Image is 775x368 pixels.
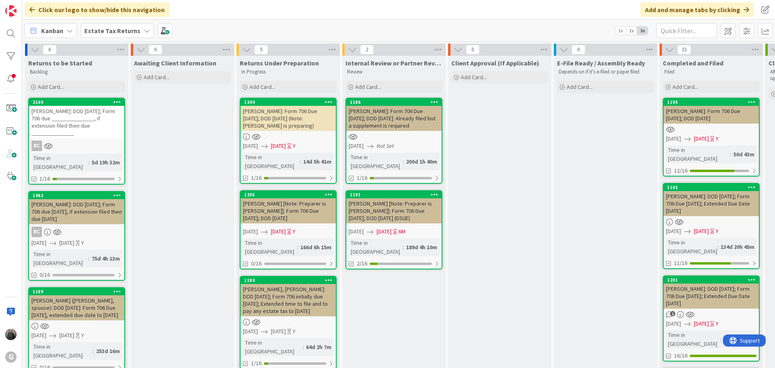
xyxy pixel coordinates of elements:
div: Click our logo to show/hide this navigation [25,2,170,17]
div: 253d 16m [94,347,122,355]
p: Depends on if it's e-filed or paper filed [559,69,652,75]
div: 1191 [346,191,442,198]
div: Y [716,227,718,236]
span: Client Approval (If Applicable) [451,59,539,67]
span: 2 [360,45,374,55]
div: 1185 [664,184,759,191]
span: 15 [677,45,691,55]
div: 1185 [667,185,759,190]
div: 1201 [667,277,759,283]
div: 1185[PERSON_NAME]: DOD [DATE]; Form 706 Due [DATE]; Extended Due Date [DATE] [664,184,759,216]
div: 2169 [33,99,124,105]
div: 5d 19h 32m [90,158,122,167]
span: 0/16 [251,259,262,268]
div: 200d 1h 40m [404,157,439,166]
span: [DATE] [694,320,709,328]
span: 0 [466,45,480,55]
span: Add Card... [461,74,487,81]
div: Y [293,327,295,336]
div: 2169 [29,99,124,106]
span: : [730,150,731,159]
b: Estate Tax Returns [84,27,140,35]
a: 1982[PERSON_NAME]: DOD [DATE]; Form 706 due [DATE], if extension filed then due [DATE]RC[DATE][DA... [28,191,125,281]
span: Returns Under Preparation [240,59,319,67]
span: [DATE] [243,327,258,336]
span: Add Card... [144,74,170,81]
div: 1186 [346,99,442,106]
div: [PERSON_NAME], [PERSON_NAME]: DOD [DATE]; Form 706 initially due [DATE]; Extended time to file an... [241,284,336,316]
div: 1184 [241,277,336,284]
span: 1/16 [251,359,262,368]
div: Time in [GEOGRAPHIC_DATA] [666,145,730,163]
span: 3x [637,27,648,35]
a: 1195[PERSON_NAME]: Form 706 Due [DATE]; DOD [DATE][DATE][DATE]YTime in [GEOGRAPHIC_DATA]:50d 43m1... [663,98,760,177]
span: [DATE] [694,135,709,143]
div: 1344 [244,99,336,105]
span: 0/16 [40,271,50,279]
div: Add and manage tabs by clicking [640,2,754,17]
p: Review [347,69,441,75]
span: 1/16 [357,174,367,182]
div: [PERSON_NAME]: Form 706 Due [DATE]; DOD [DATE] [664,106,759,124]
div: Time in [GEOGRAPHIC_DATA] [31,342,93,360]
img: Visit kanbanzone.com [5,5,17,17]
span: [DATE] [349,227,364,236]
span: : [717,242,718,251]
span: 1 [670,311,675,316]
div: 1205 [241,191,336,198]
span: Awaiting Client Information [134,59,216,67]
div: Time in [GEOGRAPHIC_DATA] [349,153,403,170]
span: 5 [254,45,268,55]
div: Time in [GEOGRAPHIC_DATA] [243,338,303,356]
a: 2169[PERSON_NAME]: DOD [DATE]; Form 706 due _______________, if extension filed then due ________... [28,98,125,185]
div: 75d 4h 13m [90,254,122,263]
span: : [720,335,721,344]
span: [DATE] [271,327,286,336]
div: 1184[PERSON_NAME], [PERSON_NAME]: DOD [DATE]; Form 706 initially due [DATE]; Extended time to fil... [241,277,336,316]
div: 1344[PERSON_NAME]: Form 706 Due [DATE]; DOD [DATE] (Note: [PERSON_NAME] is preparing) [241,99,336,131]
span: [DATE] [666,227,681,236]
div: [PERSON_NAME] [Note: Preparer is [PERSON_NAME]]: Form 706 Due [DATE]; DOD [DATE] [241,198,336,223]
span: 6 [43,45,57,55]
span: : [303,343,304,351]
span: 12/16 [674,166,687,175]
span: 11/16 [674,259,687,267]
div: 1982 [29,192,124,199]
div: RC [31,227,42,237]
span: : [88,158,90,167]
div: 166d 6h 15m [298,243,333,252]
span: 2x [626,27,637,35]
span: Add Card... [355,83,381,90]
div: 1195[PERSON_NAME]: Form 706 Due [DATE]; DOD [DATE] [664,99,759,124]
span: : [403,157,404,166]
div: 50d 43m [731,150,756,159]
span: : [403,243,404,252]
a: 1185[PERSON_NAME]: DOD [DATE]; Form 706 Due [DATE]; Extended Due Date [DATE][DATE][DATE]YTime in ... [663,183,760,269]
div: 1186 [350,99,442,105]
span: [DATE] [271,227,286,236]
div: 1195 [664,99,759,106]
span: 1/16 [251,174,262,182]
span: 16/16 [674,351,687,360]
div: Y [293,227,295,236]
span: [DATE] [243,227,258,236]
span: [DATE] [31,239,46,247]
div: 2169[PERSON_NAME]: DOD [DATE]; Form 706 due _______________, if extension filed then due ________... [29,99,124,138]
div: 1191 [350,192,442,198]
div: 1344 [241,99,336,106]
div: RC [31,141,42,151]
span: [DATE] [59,331,74,340]
span: [DATE] [666,320,681,328]
div: 6M [398,227,405,236]
span: 0 [149,45,162,55]
div: 189d 4h 10m [404,243,439,252]
span: E-File Ready / Assembly Ready [557,59,645,67]
div: 14d 5h 41m [301,157,333,166]
span: Kanban [41,26,63,36]
a: 1201[PERSON_NAME]: DOD [DATE]; Form 706 Due [DATE]; Extended Due Date [DATE][DATE][DATE]YTime in ... [663,275,760,362]
span: Add Card... [567,83,593,90]
span: Completed and Filed [663,59,723,67]
div: RC [29,141,124,151]
span: [DATE] [694,227,709,236]
span: Internal Review or Partner Review [346,59,442,67]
